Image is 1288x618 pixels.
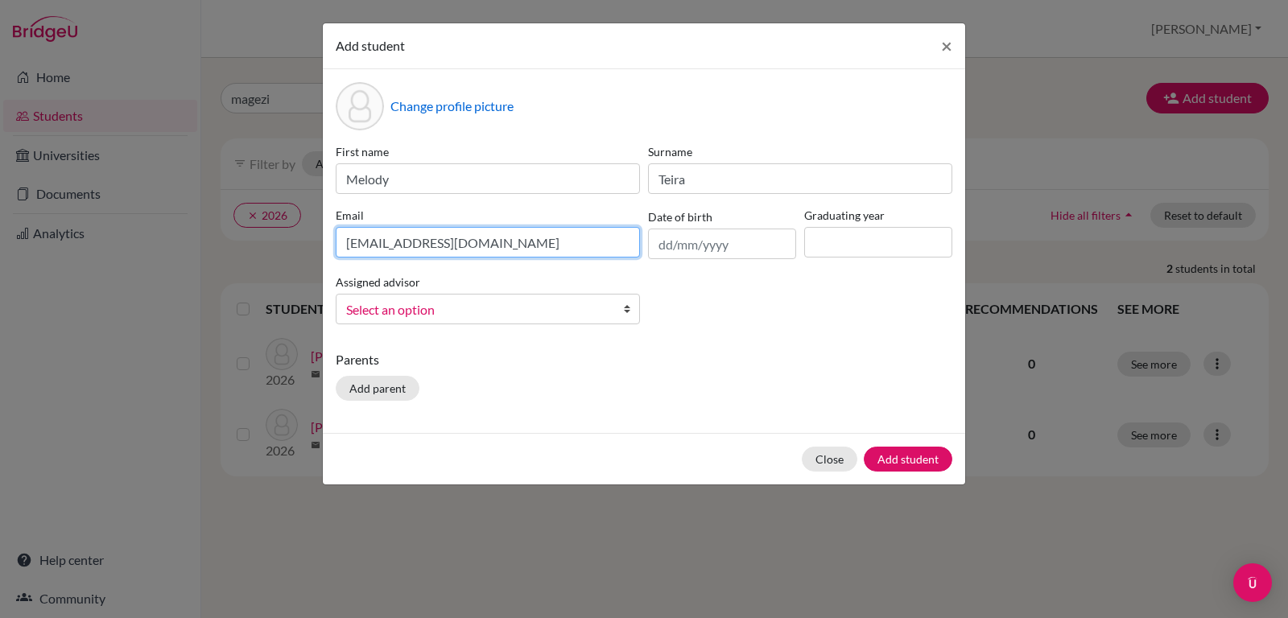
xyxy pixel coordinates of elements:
[928,23,965,68] button: Close
[648,208,712,225] label: Date of birth
[648,229,796,259] input: dd/mm/yyyy
[648,143,952,160] label: Surname
[336,376,419,401] button: Add parent
[346,299,609,320] span: Select an option
[1233,563,1272,602] div: Open Intercom Messenger
[336,207,640,224] label: Email
[802,447,857,472] button: Close
[864,447,952,472] button: Add student
[941,34,952,57] span: ×
[336,82,384,130] div: Profile picture
[336,274,420,290] label: Assigned advisor
[336,38,405,53] span: Add student
[336,350,952,369] p: Parents
[336,143,640,160] label: First name
[804,207,952,224] label: Graduating year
